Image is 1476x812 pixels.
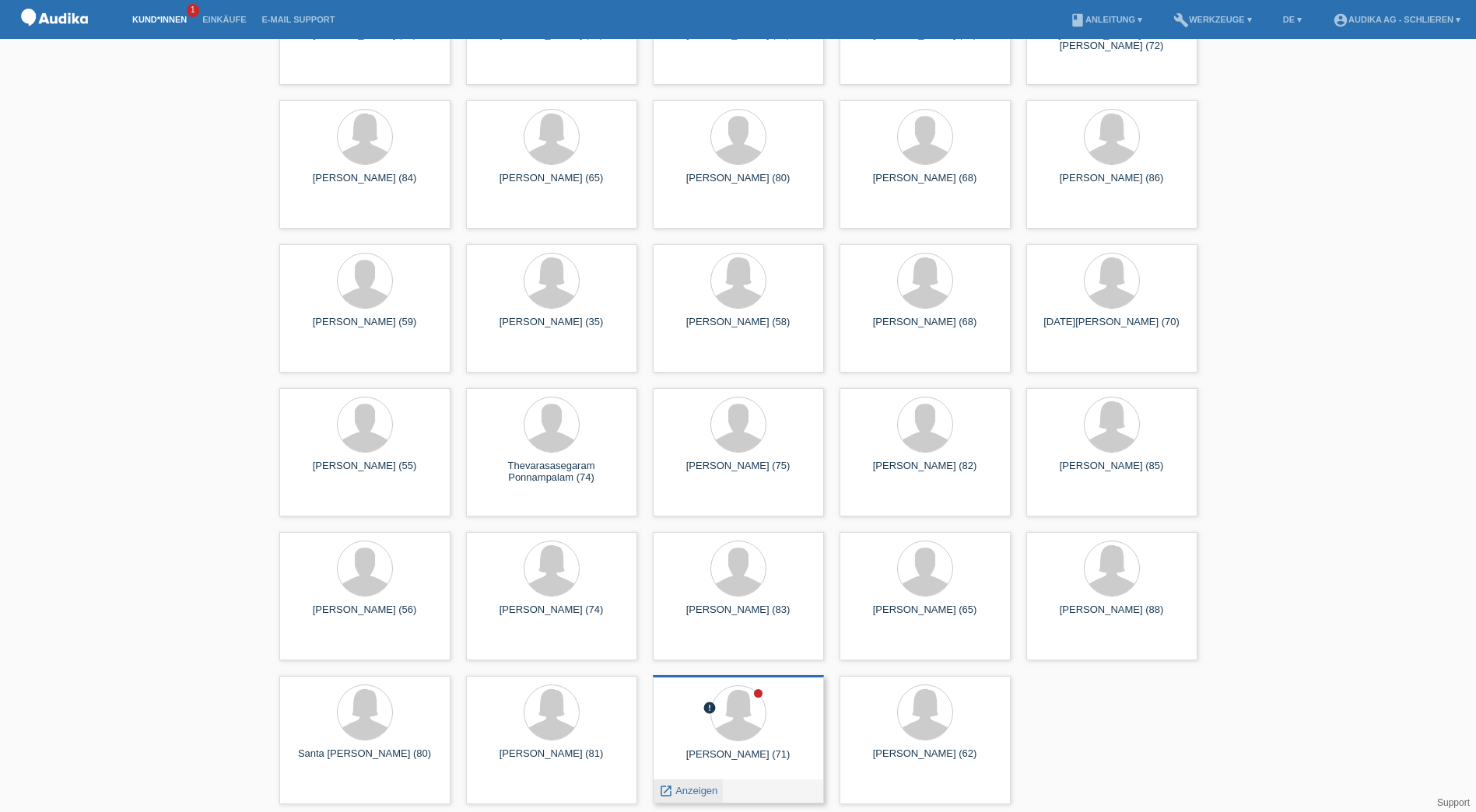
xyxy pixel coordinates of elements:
[1070,12,1085,28] i: book
[1325,15,1468,24] a: account_circleAudika AG - Schlieren ▾
[292,28,438,53] div: [PERSON_NAME] (82)
[852,28,998,53] div: [PERSON_NAME] (75)
[1039,172,1185,197] div: [PERSON_NAME] (86)
[852,460,998,485] div: [PERSON_NAME] (82)
[1173,12,1189,28] i: build
[479,172,625,197] div: [PERSON_NAME] (65)
[1062,15,1150,24] a: bookAnleitung ▾
[659,784,673,798] i: launch
[675,785,717,796] span: Anzeigen
[665,748,812,773] div: [PERSON_NAME] (71)
[479,316,625,341] div: [PERSON_NAME] (35)
[1333,12,1348,28] i: account_circle
[703,701,717,715] i: error
[187,4,199,17] span: 1
[479,604,625,628] div: [PERSON_NAME] (74)
[1275,15,1309,24] a: DE ▾
[852,316,998,341] div: [PERSON_NAME] (68)
[1039,316,1185,341] div: [DATE][PERSON_NAME] (70)
[16,30,93,42] a: POS — MF Group
[292,316,438,341] div: [PERSON_NAME] (59)
[665,460,812,485] div: [PERSON_NAME] (75)
[292,604,438,628] div: [PERSON_NAME] (56)
[703,701,717,717] div: Unbestätigt, in Bearbeitung
[852,604,998,628] div: [PERSON_NAME] (65)
[1039,604,1185,628] div: [PERSON_NAME] (88)
[659,785,718,796] a: launch Anzeigen
[1437,797,1470,808] a: Support
[292,747,438,772] div: Santa [PERSON_NAME] (80)
[479,747,625,772] div: [PERSON_NAME] (81)
[665,316,812,341] div: [PERSON_NAME] (58)
[665,172,812,197] div: [PERSON_NAME] (80)
[292,460,438,485] div: [PERSON_NAME] (55)
[852,747,998,772] div: [PERSON_NAME] (62)
[254,15,343,24] a: E-Mail Support
[1039,28,1185,53] div: [PERSON_NAME] Beat [PERSON_NAME] (72)
[195,15,254,24] a: Einkäufe
[1166,15,1260,24] a: buildWerkzeuge ▾
[665,28,812,53] div: [PERSON_NAME] (84)
[124,15,195,24] a: Kund*innen
[852,172,998,197] div: [PERSON_NAME] (68)
[1039,460,1185,485] div: [PERSON_NAME] (85)
[479,28,625,53] div: [PERSON_NAME] (87)
[479,460,625,485] div: Thevarasasegaram Ponnampalam (74)
[665,604,812,628] div: [PERSON_NAME] (83)
[292,172,438,197] div: [PERSON_NAME] (84)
